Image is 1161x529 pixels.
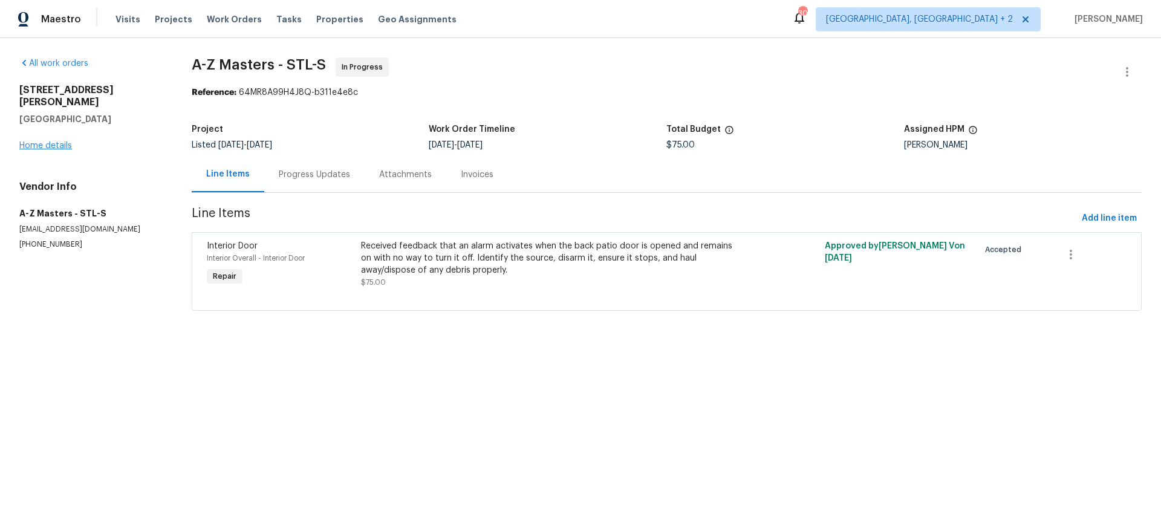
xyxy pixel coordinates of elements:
[429,141,483,149] span: -
[41,13,81,25] span: Maestro
[192,141,272,149] span: Listed
[361,240,740,276] div: Received feedback that an alarm activates when the back patio door is opened and remains on with ...
[19,113,163,125] h5: [GEOGRAPHIC_DATA]
[379,169,432,181] div: Attachments
[1070,13,1143,25] span: [PERSON_NAME]
[276,15,302,24] span: Tasks
[192,207,1077,230] span: Line Items
[666,141,695,149] span: $75.00
[115,13,140,25] span: Visits
[218,141,244,149] span: [DATE]
[378,13,457,25] span: Geo Assignments
[155,13,192,25] span: Projects
[279,169,350,181] div: Progress Updates
[192,88,236,97] b: Reference:
[461,169,493,181] div: Invoices
[208,270,241,282] span: Repair
[19,239,163,250] p: [PHONE_NUMBER]
[218,141,272,149] span: -
[985,244,1026,256] span: Accepted
[192,125,223,134] h5: Project
[206,168,250,180] div: Line Items
[429,125,515,134] h5: Work Order Timeline
[666,125,721,134] h5: Total Budget
[19,181,163,193] h4: Vendor Info
[342,61,388,73] span: In Progress
[192,57,326,72] span: A-Z Masters - STL-S
[192,86,1142,99] div: 64MR8A99H4J8Q-b311e4e8c
[207,13,262,25] span: Work Orders
[724,125,734,141] span: The total cost of line items that have been proposed by Opendoor. This sum includes line items th...
[19,59,88,68] a: All work orders
[19,84,163,108] h2: [STREET_ADDRESS][PERSON_NAME]
[19,141,72,150] a: Home details
[457,141,483,149] span: [DATE]
[826,13,1013,25] span: [GEOGRAPHIC_DATA], [GEOGRAPHIC_DATA] + 2
[1082,211,1137,226] span: Add line item
[247,141,272,149] span: [DATE]
[429,141,454,149] span: [DATE]
[207,255,305,262] span: Interior Overall - Interior Door
[19,224,163,235] p: [EMAIL_ADDRESS][DOMAIN_NAME]
[1077,207,1142,230] button: Add line item
[825,254,852,262] span: [DATE]
[361,279,386,286] span: $75.00
[904,125,964,134] h5: Assigned HPM
[825,242,965,262] span: Approved by [PERSON_NAME] V on
[207,242,258,250] span: Interior Door
[968,125,978,141] span: The hpm assigned to this work order.
[19,207,163,219] h5: A-Z Masters - STL-S
[316,13,363,25] span: Properties
[904,141,1142,149] div: [PERSON_NAME]
[798,7,807,19] div: 30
